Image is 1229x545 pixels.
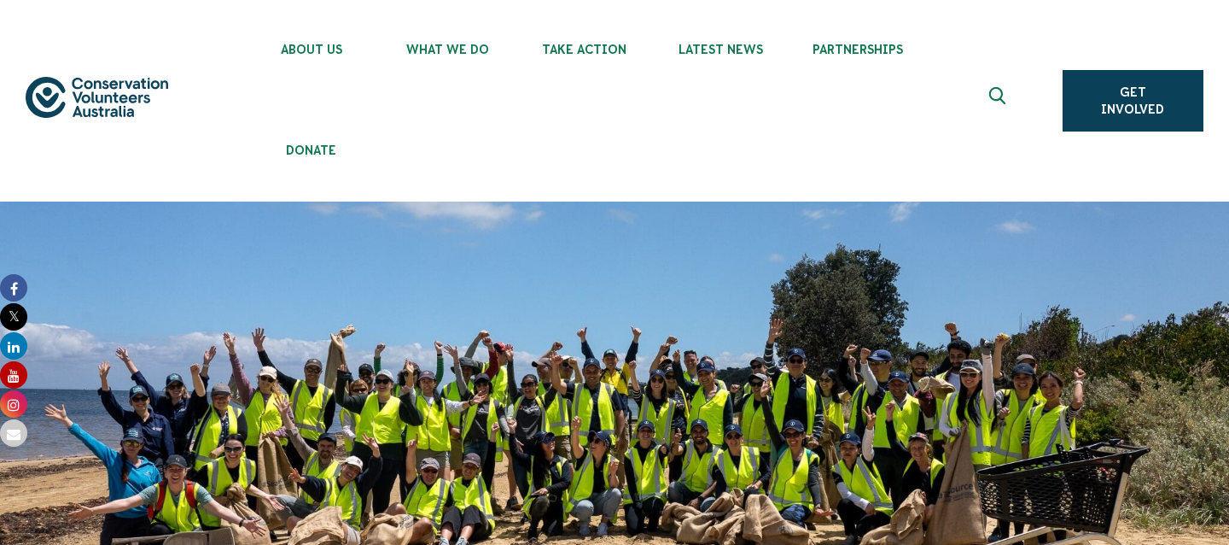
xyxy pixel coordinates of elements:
span: About Us [243,43,380,56]
span: What We Do [380,43,516,56]
button: Expand search box Close search box [979,80,1020,121]
span: Donate [243,144,380,157]
img: logo.svg [26,77,168,119]
span: Latest News [653,43,789,56]
span: Take Action [516,43,653,56]
a: Get Involved [1063,70,1203,132]
span: Expand search box [988,87,1010,114]
span: Partnerships [789,43,926,56]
